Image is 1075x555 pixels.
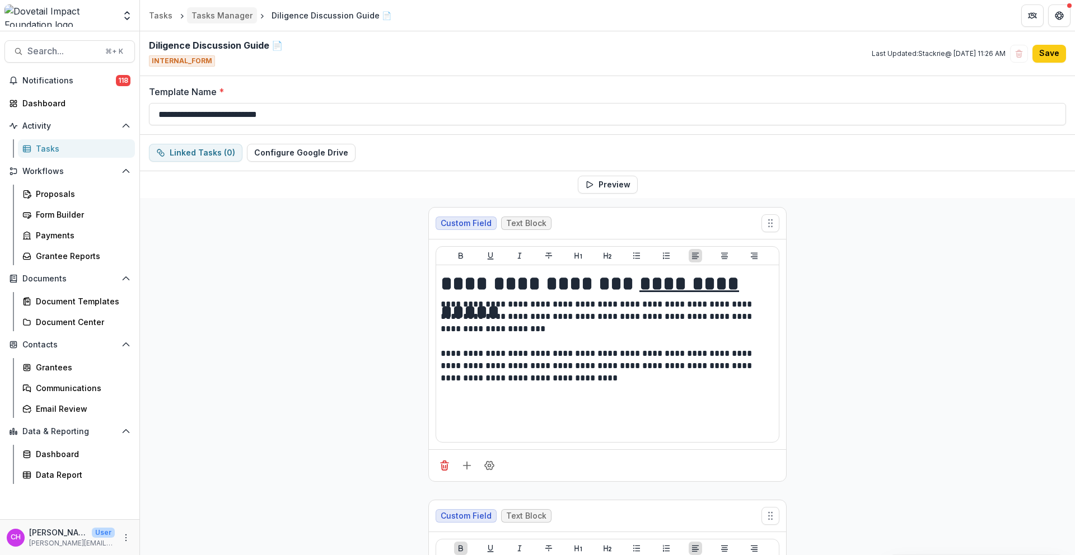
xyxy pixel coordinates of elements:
[18,379,135,397] a: Communications
[480,457,498,474] button: Field Settings
[22,274,117,284] span: Documents
[144,7,177,23] a: Tasks
[542,542,555,555] button: Strike
[27,46,99,57] span: Search...
[36,448,126,460] div: Dashboard
[1032,45,1066,63] button: Save
[191,10,253,21] div: Tasks Manager
[22,340,117,350] span: Contacts
[18,247,135,265] a: Grantee Reports
[119,531,133,544] button: More
[18,358,135,377] a: Grantees
[149,40,283,51] h2: Diligence Discussion Guide 📄
[18,139,135,158] a: Tasks
[36,469,126,481] div: Data Report
[689,249,702,262] button: Align Left
[4,422,135,440] button: Open Data & Reporting
[116,75,130,86] span: 118
[36,382,126,394] div: Communications
[18,226,135,244] a: Payments
[149,10,172,21] div: Tasks
[36,316,126,328] div: Document Center
[761,214,779,232] button: Move field
[103,45,125,58] div: ⌘ + K
[29,538,115,548] p: [PERSON_NAME][EMAIL_ADDRESS][DOMAIN_NAME]
[436,457,454,474] button: Delete field
[578,176,638,194] button: Preview
[36,295,126,307] div: Document Templates
[872,49,1006,59] p: Last Updated: Stackrie @ [DATE] 11:26 AM
[18,465,135,484] a: Data Report
[747,249,761,262] button: Align Right
[4,336,135,354] button: Open Contacts
[4,162,135,180] button: Open Workflows
[22,97,126,109] div: Dashboard
[36,209,126,220] div: Form Builder
[1010,45,1028,63] button: Delete template
[36,143,126,154] div: Tasks
[718,542,731,555] button: Align Center
[4,72,135,90] button: Notifications118
[441,511,492,521] span: Custom Field
[18,205,135,224] a: Form Builder
[11,534,21,541] div: Courtney Eker Hardy
[272,10,391,21] div: Diligence Discussion Guide 📄
[601,542,614,555] button: Heading 2
[187,7,257,23] a: Tasks Manager
[506,219,546,228] span: Text Block
[458,457,476,474] button: Add field
[18,313,135,331] a: Document Center
[1048,4,1071,27] button: Get Help
[601,249,614,262] button: Heading 2
[761,507,779,525] button: Move field
[4,40,135,63] button: Search...
[247,144,356,162] button: configure-google-drive
[630,542,643,555] button: Bullet List
[36,188,126,200] div: Proposals
[29,526,87,538] p: [PERSON_NAME] [PERSON_NAME]
[18,292,135,311] a: Document Templates
[18,399,135,418] a: Email Review
[36,403,126,415] div: Email Review
[36,250,126,262] div: Grantee Reports
[1021,4,1044,27] button: Partners
[144,7,396,23] nav: breadcrumb
[119,4,135,27] button: Open entity switcher
[149,144,242,162] button: dependent-tasks
[22,76,116,86] span: Notifications
[454,249,468,262] button: Bold
[572,249,585,262] button: Heading 1
[22,121,117,131] span: Activity
[513,249,526,262] button: Italicize
[484,249,497,262] button: Underline
[513,542,526,555] button: Italicize
[4,4,115,27] img: Dovetail Impact Foundation logo
[484,542,497,555] button: Underline
[572,542,585,555] button: Heading 1
[149,85,1059,98] label: Template Name
[630,249,643,262] button: Bullet List
[4,94,135,112] a: Dashboard
[22,427,117,436] span: Data & Reporting
[718,249,731,262] button: Align Center
[36,229,126,241] div: Payments
[18,185,135,203] a: Proposals
[506,511,546,521] span: Text Block
[4,117,135,135] button: Open Activity
[542,249,555,262] button: Strike
[660,542,673,555] button: Ordered List
[4,270,135,288] button: Open Documents
[22,167,117,176] span: Workflows
[689,542,702,555] button: Align Left
[36,361,126,373] div: Grantees
[660,249,673,262] button: Ordered List
[747,542,761,555] button: Align Right
[454,542,468,555] button: Bold
[92,528,115,538] p: User
[149,55,215,67] span: INTERNAL_FORM
[441,219,492,228] span: Custom Field
[18,445,135,463] a: Dashboard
